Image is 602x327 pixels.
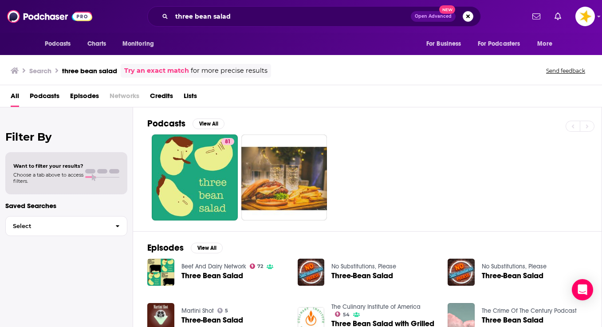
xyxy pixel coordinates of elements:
h2: Episodes [147,242,184,253]
a: 54 [335,311,350,317]
span: for more precise results [191,66,268,76]
img: Three Bean Salad [147,259,174,286]
a: Three Bean Salad [181,272,243,280]
a: The Crime Of The Century Podcast [482,307,577,315]
span: 72 [257,264,263,268]
a: Try an exact match [124,66,189,76]
span: More [537,38,552,50]
a: Credits [150,89,173,107]
button: open menu [116,35,165,52]
a: EpisodesView All [147,242,223,253]
div: Search podcasts, credits, & more... [147,6,481,27]
span: Open Advanced [415,14,452,19]
a: 72 [250,264,264,269]
span: Charts [87,38,106,50]
a: Podcasts [30,89,59,107]
span: 81 [225,138,231,146]
a: Charts [82,35,112,52]
span: For Podcasters [478,38,520,50]
img: Three-Bean Salad [448,259,475,286]
h2: Filter By [5,130,127,143]
a: Three-Bean Salad [331,272,393,280]
a: Three-Bean Salad [482,272,543,280]
a: All [11,89,19,107]
button: open menu [472,35,533,52]
span: 5 [225,309,228,313]
a: Beef And Dairy Network [181,263,246,270]
span: Networks [110,89,139,107]
button: View All [193,118,224,129]
button: Send feedback [543,67,588,75]
button: Open AdvancedNew [411,11,456,22]
a: 81 [221,138,234,145]
a: PodcastsView All [147,118,224,129]
span: New [439,5,455,14]
a: Show notifications dropdown [551,9,565,24]
a: 5 [217,308,228,313]
span: Choose a tab above to access filters. [13,172,83,184]
img: User Profile [575,7,595,26]
button: Show profile menu [575,7,595,26]
a: No Substitutions, Please [331,263,396,270]
a: 81 [152,134,238,221]
a: Episodes [70,89,99,107]
span: Logged in as Spreaker_Prime [575,7,595,26]
a: Three Bean Salad [482,316,543,324]
h2: Podcasts [147,118,185,129]
h3: three bean salad [62,67,117,75]
span: For Business [426,38,461,50]
a: Show notifications dropdown [529,9,544,24]
img: Three-Bean Salad [298,259,325,286]
a: The Culinary Institute of America [331,303,421,311]
span: Monitoring [122,38,154,50]
button: View All [191,243,223,253]
button: open menu [420,35,472,52]
a: No Substitutions, Please [482,263,547,270]
a: Martini Shot [181,307,214,315]
button: Select [5,216,127,236]
span: Select [6,223,108,229]
a: Three-Bean Salad [181,316,243,324]
span: Want to filter your results? [13,163,83,169]
button: open menu [531,35,563,52]
span: Podcasts [45,38,71,50]
p: Saved Searches [5,201,127,210]
button: open menu [39,35,83,52]
input: Search podcasts, credits, & more... [172,9,411,24]
span: 54 [343,313,350,317]
h3: Search [29,67,51,75]
img: Podchaser - Follow, Share and Rate Podcasts [7,8,92,25]
a: Lists [184,89,197,107]
div: Open Intercom Messenger [572,279,593,300]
